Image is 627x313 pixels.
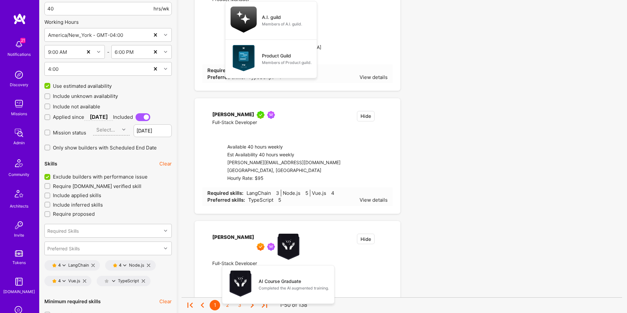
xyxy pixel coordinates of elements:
span: Include unknown availability [53,93,118,100]
div: A.I. guild [262,14,281,21]
strong: Required skills: [207,190,243,196]
div: Full-Stack Developer [212,119,278,127]
div: [GEOGRAPHIC_DATA], [GEOGRAPHIC_DATA] [227,167,341,175]
div: Architects [10,203,28,210]
div: [PERSON_NAME] [212,111,254,119]
img: logo [13,13,26,25]
i: icon Chevron [164,247,167,250]
i: icon Star [113,263,117,268]
div: Available 40 hours weekly [227,143,341,151]
img: Product Guild [231,45,257,71]
div: 4:00 [48,66,58,72]
i: icon Chevron [164,50,167,54]
div: 1-50 of 138 [280,302,307,309]
div: 3 [234,300,245,310]
div: Tokens [12,259,26,266]
i: icon ArrowDownBlack [62,264,66,267]
div: 6:00 PM [115,49,134,55]
img: AI Course Graduate [278,234,299,260]
div: Full-Stack Developer [212,260,299,268]
div: Skills [44,160,57,167]
i: icon Star [52,263,56,268]
span: Require proposed [53,211,95,217]
button: Hide [357,111,375,121]
span: Include inferred skills [53,201,103,208]
span: TypeScript 5 [247,196,281,203]
div: [DOMAIN_NAME] [3,288,35,295]
button: 4 [113,263,126,268]
strong: Preferred skills: [207,74,245,80]
span: Use estimated availability [53,83,112,89]
div: Select... [96,126,115,133]
i: icon Star [273,198,278,203]
i: icon Chevron [122,128,125,131]
span: Vue.js 4 [310,190,334,196]
span: Included [113,114,133,120]
i: icon linkedIn [212,128,217,133]
i: icon Star [300,191,305,196]
div: Vue.js [50,278,80,284]
button: Clear [159,160,172,167]
img: A.I. guild [231,7,257,33]
span: Node.js 5 [281,190,308,196]
span: Mission status [53,129,86,136]
button: 4 [52,263,66,268]
img: guide book [12,275,25,288]
div: Completed the AI augmented training. [259,285,329,291]
i: icon Star [326,191,331,196]
div: 4 [58,263,62,268]
i: icon Chevron [164,67,167,70]
div: 9:00 AM [48,49,67,55]
img: teamwork [12,97,25,110]
div: America/New_York - GMT-04:00 [48,32,123,39]
div: Members of Product guild. [262,59,312,66]
i: icon Close [147,264,150,267]
div: Invite [14,232,24,239]
div: Hourly Rate: $95 [227,175,341,182]
div: Preferred Skills [47,245,80,252]
strong: Preferred skills: [207,197,245,203]
i: icon EmptyStar [383,111,388,116]
div: Admin [13,139,25,146]
i: icon Close [83,279,86,283]
span: Include not available [53,103,100,110]
div: View details [360,74,388,81]
i: icon ArrowDownBlack [62,279,66,283]
div: View details [360,196,388,203]
div: Required Skills [47,227,79,234]
div: 1 [210,300,220,310]
div: Community [8,171,29,178]
div: - [105,49,111,55]
i: icon Chevron [164,229,167,232]
i: icon linkedIn [212,5,217,10]
span: 21 [20,38,25,43]
div: Product Guild [262,52,291,59]
i: icon ArrowDownBlack [123,264,126,267]
button: 4 [52,278,66,284]
img: Invite [12,219,25,232]
img: tokens [15,250,23,257]
div: [PERSON_NAME][EMAIL_ADDRESS][DOMAIN_NAME] [227,159,341,167]
i: icon linkedIn [212,269,217,274]
div: 2 [222,300,233,310]
div: TypeScript [102,278,139,284]
div: Working Hours [44,19,172,25]
div: [PERSON_NAME] [212,234,254,260]
i: icon Close [91,264,95,267]
div: Members of A.I. guild. [262,21,302,27]
span: hrs/wk [153,5,169,12]
i: icon Chevron [164,33,167,37]
span: Only show builders with Scheduled End Date [53,144,157,151]
img: discovery [12,68,25,81]
div: AI Course Graduate [259,278,301,285]
img: admin teamwork [12,126,25,139]
img: Been on Mission [267,243,275,251]
img: AI Course Graduate [227,271,253,297]
i: icon ArrowDownBlack [112,279,115,283]
div: Notifications [8,51,31,58]
span: Exclude builders with performance issue [53,173,148,180]
img: bell [12,38,25,51]
div: LangChain [50,263,89,268]
span: Require [DOMAIN_NAME] verified skill [53,183,141,190]
img: Architects [11,187,27,203]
